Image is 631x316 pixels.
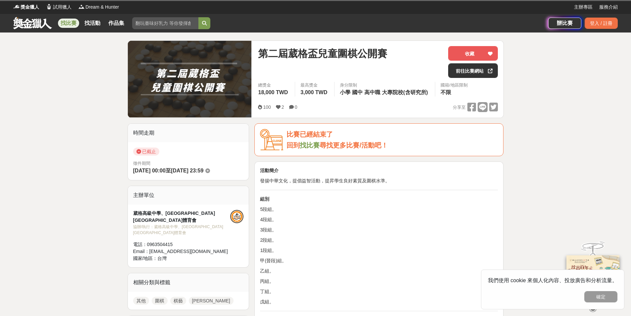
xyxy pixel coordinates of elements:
div: 相關分類與標籤 [128,273,249,292]
span: 2 [282,104,284,110]
div: 身分限制 [340,82,430,89]
img: Icon [260,129,283,151]
div: 登入 / 註冊 [585,18,618,29]
span: Dream & Hunter [85,4,119,11]
a: 主辦專區 [574,4,593,11]
a: 作品集 [106,19,127,28]
a: 其他 [133,297,149,305]
span: 18,000 TWD [258,90,288,95]
div: 協辦/執行： 葳格高級中學、[GEOGRAPHIC_DATA][GEOGRAPHIC_DATA]體育會 [133,224,231,236]
p: 發揚中華文化，提倡益智活動，提昇學生良好素質及圍棋水準。 [260,177,498,184]
input: 翻玩臺味好乳力 等你發揮創意！ [132,17,198,29]
div: 時間走期 [128,124,249,142]
img: Cover Image [128,41,252,117]
span: 高中職 [364,90,380,95]
a: 棋藝 [170,297,186,305]
a: 辦比賽 [548,18,581,29]
p: 丙組。 [260,278,498,285]
img: Logo [78,3,85,10]
p: 甲(晉段)組。 [260,257,498,264]
p: 3段組。 [260,226,498,233]
img: Logo [46,3,52,10]
span: [DATE] 23:59 [171,168,203,173]
span: [DATE] 00:00 [133,168,166,173]
span: 國中 [352,90,363,95]
span: 0 [295,104,297,110]
button: 收藏 [448,46,498,61]
p: 5段組。 [260,206,498,213]
p: 丁組。 [260,288,498,295]
a: Logo試用獵人 [46,4,72,11]
a: LogoDream & Hunter [78,4,119,11]
span: 已截止 [133,148,159,156]
div: Email： [EMAIL_ADDRESS][DOMAIN_NAME] [133,248,231,255]
span: 總獎金 [258,82,289,89]
a: Logo獎金獵人 [13,4,39,11]
span: 小學 [340,90,350,95]
span: 台灣 [157,256,167,261]
span: 徵件期間 [133,161,150,166]
p: 1段組。 [260,247,498,254]
span: 大專院校(含研究所) [382,90,428,95]
span: 最高獎金 [300,82,329,89]
div: 電話： 0963504415 [133,241,231,248]
img: 968ab78a-c8e5-4181-8f9d-94c24feca916.png [566,255,619,299]
a: 圍棋 [152,297,168,305]
a: 服務介紹 [599,4,618,11]
div: 比賽已經結束了 [287,129,498,140]
div: 主辦單位 [128,186,249,205]
span: 第二屆葳格盃兒童圍棋公開賽 [258,46,387,61]
p: 2段組。 [260,237,498,244]
a: 找比賽 [300,142,320,149]
span: 尋找更多比賽/活動吧！ [320,142,388,149]
a: 找活動 [82,19,103,28]
span: 回到 [287,142,300,149]
strong: 活動簡介 [260,168,279,173]
a: 前往比賽網站 [448,63,498,78]
span: 至 [166,168,171,173]
div: 國籍/地區限制 [441,82,468,89]
span: 100 [263,104,271,110]
div: 葳格高級中學、[GEOGRAPHIC_DATA][GEOGRAPHIC_DATA]體育會 [133,210,231,224]
span: 我們使用 cookie 來個人化內容、投放廣告和分析流量。 [488,278,617,283]
span: 3,000 TWD [300,90,327,95]
p: 4段組。 [260,216,498,223]
p: 戊組。 [260,298,498,305]
strong: 組別 [260,196,269,202]
button: 確定 [584,291,617,302]
p: 乙組。 [260,268,498,275]
span: 分享至 [453,102,466,112]
span: 獎金獵人 [21,4,39,11]
img: Logo [13,3,20,10]
a: 找比賽 [58,19,79,28]
a: [PERSON_NAME] [189,297,234,305]
span: 國家/地區： [133,256,158,261]
span: 試用獵人 [53,4,72,11]
span: 不限 [441,90,451,95]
